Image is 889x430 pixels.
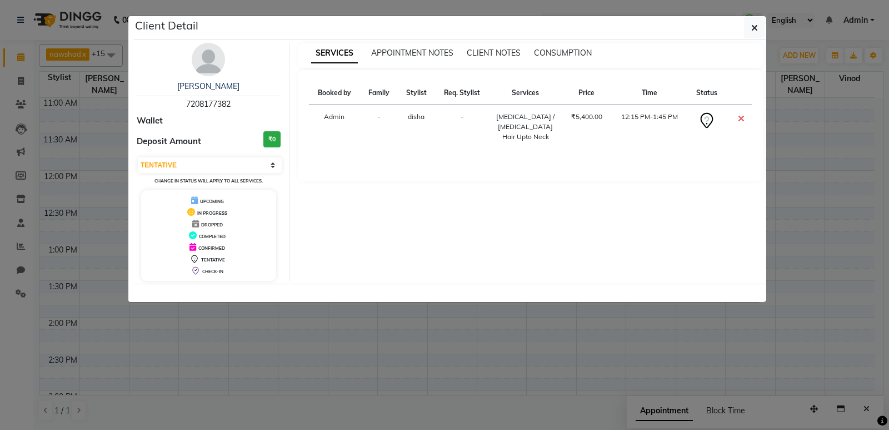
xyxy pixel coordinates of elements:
[154,178,263,184] small: Change in status will apply to all services.
[611,105,687,149] td: 12:15 PM-1:45 PM
[135,17,198,34] h5: Client Detail
[198,245,225,251] span: CONFIRMED
[360,81,398,105] th: Family
[263,131,281,147] h3: ₹0
[408,112,424,121] span: disha
[197,210,227,216] span: IN PROGRESS
[199,234,226,239] span: COMPLETED
[202,269,223,274] span: CHECK-IN
[496,112,556,142] div: [MEDICAL_DATA] / [MEDICAL_DATA] Hair Upto Neck
[562,81,611,105] th: Price
[311,43,358,63] span: SERVICES
[435,81,490,105] th: Req. Stylist
[360,105,398,149] td: -
[137,115,163,127] span: Wallet
[435,105,490,149] td: -
[688,81,726,105] th: Status
[534,48,592,58] span: CONSUMPTION
[192,43,225,76] img: avatar
[137,135,201,148] span: Deposit Amount
[200,199,224,204] span: UPCOMING
[309,81,360,105] th: Booked by
[489,81,562,105] th: Services
[309,105,360,149] td: Admin
[201,257,225,263] span: TENTATIVE
[371,48,453,58] span: APPOINTMENT NOTES
[398,81,435,105] th: Stylist
[201,222,223,228] span: DROPPED
[611,81,687,105] th: Time
[569,112,605,122] div: ₹5,400.00
[177,81,239,91] a: [PERSON_NAME]
[467,48,521,58] span: CLIENT NOTES
[186,99,231,109] span: 7208177382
